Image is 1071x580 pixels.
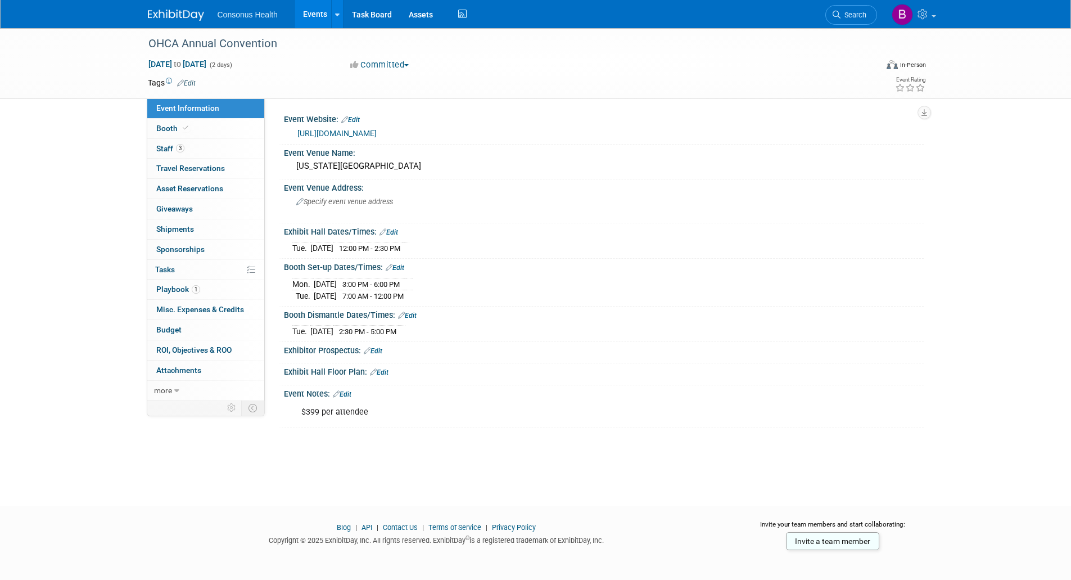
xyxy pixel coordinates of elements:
[284,179,924,194] div: Event Venue Address:
[900,61,926,69] div: In-Person
[364,347,382,355] a: Edit
[297,129,377,138] a: [URL][DOMAIN_NAME]
[148,533,726,546] div: Copyright © 2025 ExhibitDay, Inc. All rights reserved. ExhibitDay is a registered trademark of Ex...
[296,197,393,206] span: Specify event venue address
[156,224,194,233] span: Shipments
[176,144,184,152] span: 3
[825,5,877,25] a: Search
[342,280,400,289] span: 3:00 PM - 6:00 PM
[156,325,182,334] span: Budget
[428,523,481,532] a: Terms of Service
[292,278,314,290] td: Mon.
[892,4,913,25] img: Bridget Crane
[386,264,404,272] a: Edit
[147,280,264,299] a: Playbook1
[483,523,490,532] span: |
[147,98,264,118] a: Event Information
[147,240,264,259] a: Sponsorships
[222,401,242,415] td: Personalize Event Tab Strip
[209,61,232,69] span: (2 days)
[353,523,360,532] span: |
[337,523,351,532] a: Blog
[895,77,925,83] div: Event Rating
[333,390,351,398] a: Edit
[361,523,372,532] a: API
[742,520,924,537] div: Invite your team members and start collaborating:
[398,312,417,320] a: Edit
[156,305,244,314] span: Misc. Expenses & Credits
[310,242,333,254] td: [DATE]
[147,361,264,380] a: Attachments
[155,265,175,274] span: Tasks
[419,523,427,532] span: |
[379,228,398,236] a: Edit
[156,366,201,375] span: Attachments
[147,340,264,360] a: ROI, Objectives & ROO
[374,523,381,532] span: |
[156,104,219,113] span: Event Information
[284,223,924,238] div: Exhibit Hall Dates/Times:
[156,184,223,193] span: Asset Reservations
[284,363,924,378] div: Exhibit Hall Floor Plan:
[346,59,413,71] button: Committed
[154,386,172,395] span: more
[147,119,264,138] a: Booth
[241,401,264,415] td: Toggle Event Tabs
[370,368,388,376] a: Edit
[284,111,924,125] div: Event Website:
[156,345,232,354] span: ROI, Objectives & ROO
[339,244,400,253] span: 12:00 PM - 2:30 PM
[284,307,924,321] div: Booth Dismantle Dates/Times:
[341,116,360,124] a: Edit
[466,535,469,541] sup: ®
[887,60,898,69] img: Format-Inperson.png
[383,523,418,532] a: Contact Us
[293,401,800,424] div: $399 per attendee
[144,34,860,54] div: OHCA Annual Convention
[292,326,310,338] td: Tue.
[156,144,184,153] span: Staff
[192,285,200,294] span: 1
[156,124,191,133] span: Booth
[292,290,314,302] td: Tue.
[314,278,337,290] td: [DATE]
[148,10,204,21] img: ExhibitDay
[292,158,915,175] div: [US_STATE][GEOGRAPHIC_DATA]
[310,326,333,338] td: [DATE]
[218,10,278,19] span: Consonus Health
[147,139,264,159] a: Staff3
[156,245,205,254] span: Sponsorships
[148,59,207,69] span: [DATE] [DATE]
[314,290,337,302] td: [DATE]
[156,164,225,173] span: Travel Reservations
[840,11,866,19] span: Search
[292,242,310,254] td: Tue.
[147,381,264,401] a: more
[147,159,264,178] a: Travel Reservations
[147,199,264,219] a: Giveaways
[147,300,264,320] a: Misc. Expenses & Credits
[339,327,396,336] span: 2:30 PM - 5:00 PM
[147,179,264,199] a: Asset Reservations
[342,292,404,300] span: 7:00 AM - 12:00 PM
[284,259,924,273] div: Booth Set-up Dates/Times:
[147,320,264,340] a: Budget
[811,59,927,75] div: Event Format
[284,385,924,400] div: Event Notes:
[156,285,200,294] span: Playbook
[147,219,264,239] a: Shipments
[147,260,264,280] a: Tasks
[786,532,879,550] a: Invite a team member
[177,79,196,87] a: Edit
[284,145,924,159] div: Event Venue Name:
[148,77,196,88] td: Tags
[183,125,188,131] i: Booth reservation complete
[492,523,536,532] a: Privacy Policy
[284,342,924,357] div: Exhibitor Prospectus:
[172,60,183,69] span: to
[156,204,193,213] span: Giveaways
